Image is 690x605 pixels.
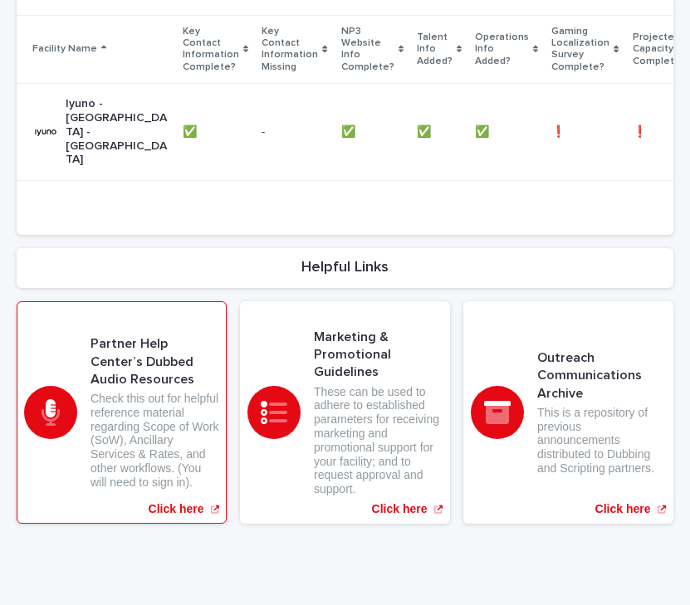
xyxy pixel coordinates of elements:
[537,349,666,403] h3: Outreach Communications Archive
[262,125,327,139] p: -
[66,97,169,167] p: Iyuno - [GEOGRAPHIC_DATA] - [GEOGRAPHIC_DATA]
[91,335,219,388] h3: Partner Help Center’s Dubbed Audio Resources
[314,329,443,382] h3: Marketing & Promotional Guidelines
[475,28,529,71] p: Operations Info Added?
[341,122,359,139] p: ✅
[314,385,443,496] p: These can be used to adhere to established parameters for receiving marketing and promotional sup...
[595,502,651,516] p: Click here
[301,258,389,278] h2: Helpful Links
[372,502,428,516] p: Click here
[149,502,204,516] p: Click here
[91,392,219,490] p: Check this out for helpful reference material regarding Scope of Work (SoW), Ancillary Services &...
[417,122,434,139] p: ✅
[32,40,97,58] p: Facility Name
[551,122,569,139] p: ❗️
[463,301,673,524] a: Click here
[633,122,650,139] p: ❗️
[537,406,666,476] p: This is a repository of previous announcements distributed to Dubbing and Scripting partners.
[551,22,609,77] p: Gaming Localization Survey Complete?
[183,22,239,77] p: Key Contact Information Complete?
[417,28,453,71] p: Talent Info Added?
[17,301,227,524] a: Click here
[240,301,450,524] a: Click here
[183,122,200,139] p: ✅
[262,22,318,77] p: Key Contact Information Missing
[341,22,394,77] p: NP3 Website Info Complete?
[475,122,492,139] p: ✅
